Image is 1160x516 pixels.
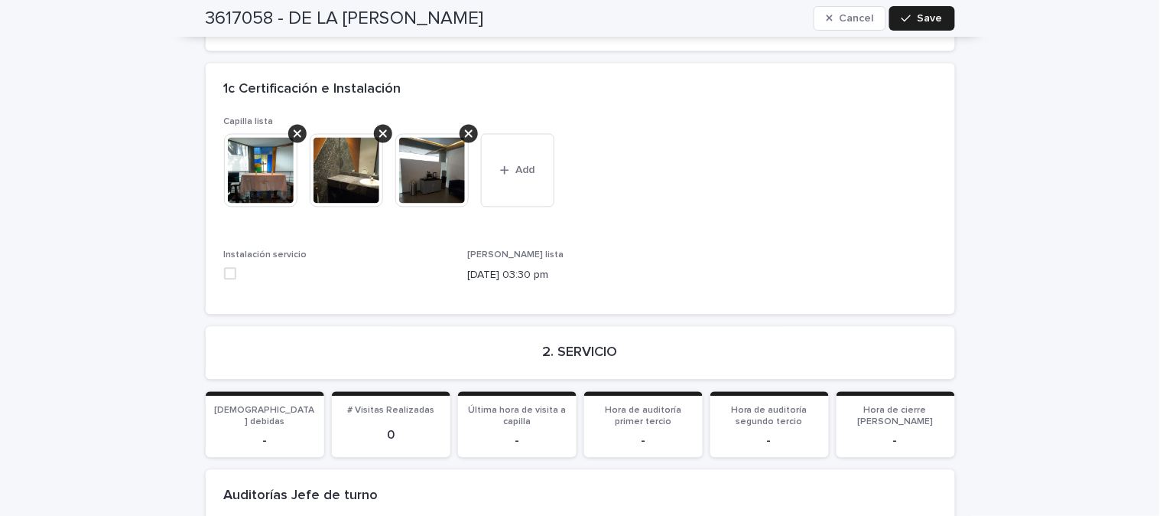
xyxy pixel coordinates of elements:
span: Hora de auditoría segundo tercio [731,407,807,426]
p: - [593,434,694,449]
span: Cancel [839,13,873,24]
h2: Auditorías Jefe de turno [224,488,379,505]
button: Add [481,134,554,207]
p: - [846,434,946,449]
p: - [215,434,315,449]
span: [DEMOGRAPHIC_DATA] debidas [215,407,315,426]
h2: 3617058 - DE LA [PERSON_NAME] [206,8,484,30]
p: [DATE] 03:30 pm [467,268,693,284]
span: Save [918,13,943,24]
span: Última hora de visita a capilla [468,407,566,426]
span: Hora de cierre [PERSON_NAME] [858,407,934,426]
span: Add [515,165,535,176]
span: [PERSON_NAME] lista [467,251,564,260]
span: Instalación servicio [224,251,307,260]
span: Capilla lista [224,118,274,127]
h2: 1c Certificación e Instalación [224,82,401,99]
p: - [467,434,567,449]
h2: 2. SERVICIO [543,345,618,362]
span: # Visitas Realizadas [347,407,434,416]
p: 0 [341,429,441,443]
p: - [720,434,820,449]
span: Hora de auditoría primer tercio [605,407,681,426]
button: Cancel [814,6,887,31]
button: Save [889,6,954,31]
